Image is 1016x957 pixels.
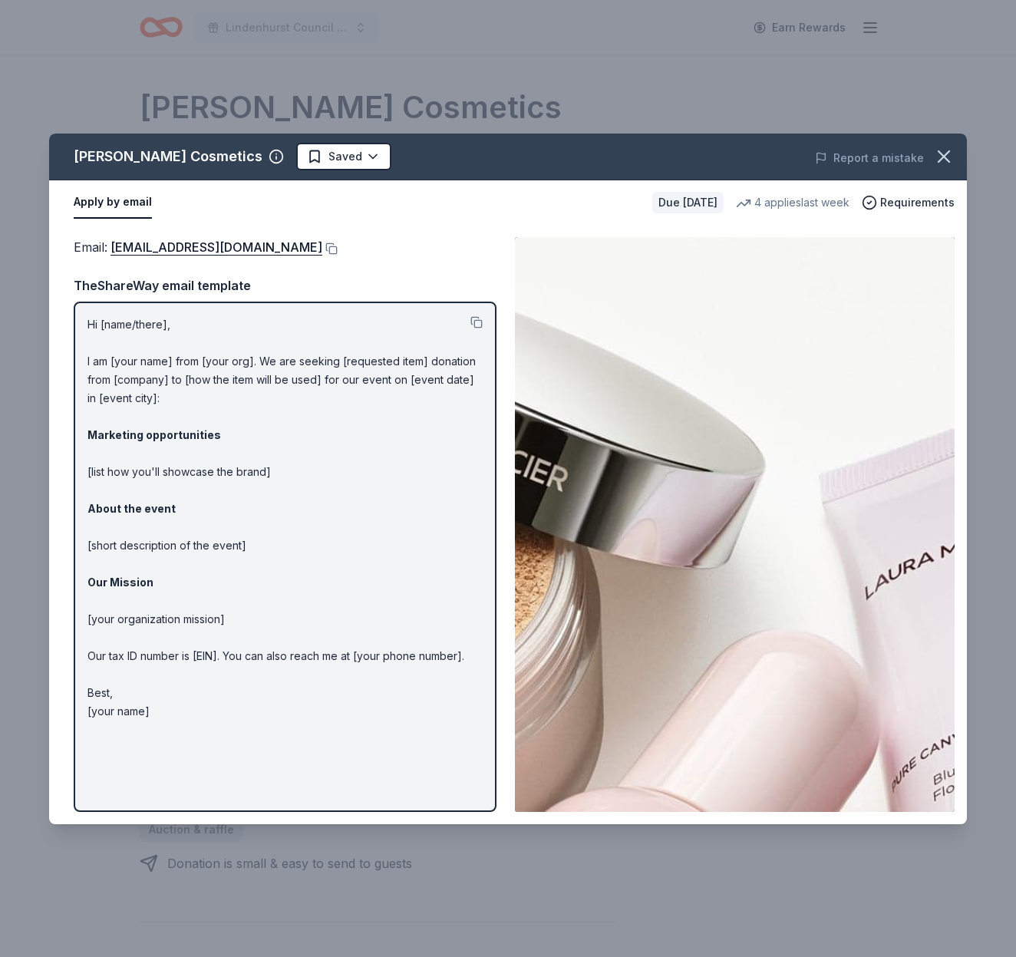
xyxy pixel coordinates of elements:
[87,315,483,721] p: Hi [name/there], I am [your name] from [your org]. We are seeking [requested item] donation from ...
[87,576,153,589] strong: Our Mission
[736,193,849,212] div: 4 applies last week
[74,144,262,169] div: [PERSON_NAME] Cosmetics
[296,143,391,170] button: Saved
[328,147,362,166] span: Saved
[880,193,955,212] span: Requirements
[862,193,955,212] button: Requirements
[652,192,724,213] div: Due [DATE]
[74,239,322,255] span: Email :
[87,502,176,515] strong: About the event
[74,276,496,295] div: TheShareWay email template
[515,237,955,812] img: Image for Laura Mercier Cosmetics
[87,428,221,441] strong: Marketing opportunities
[74,186,152,219] button: Apply by email
[815,149,924,167] button: Report a mistake
[111,237,322,257] a: [EMAIL_ADDRESS][DOMAIN_NAME]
